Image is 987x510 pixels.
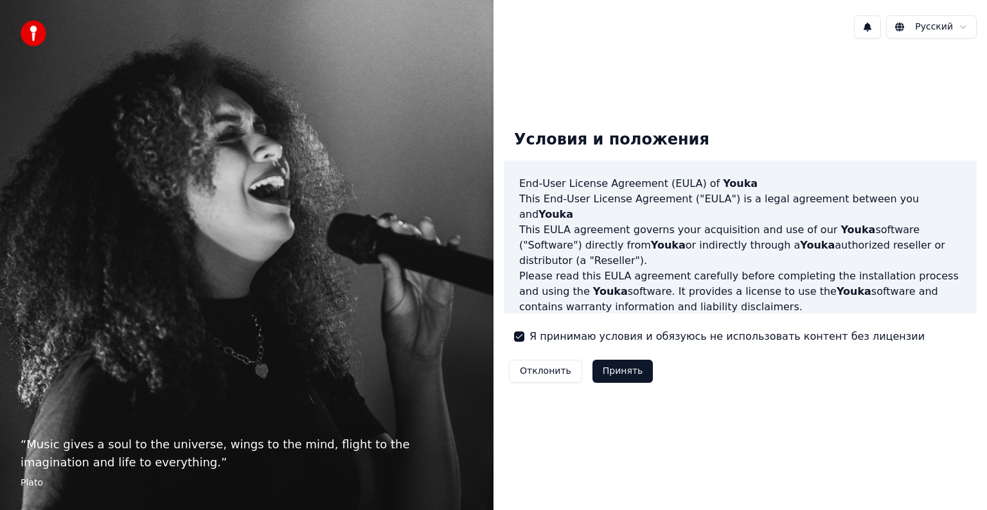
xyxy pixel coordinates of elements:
p: Please read this EULA agreement carefully before completing the installation process and using th... [519,268,961,315]
h3: End-User License Agreement (EULA) of [519,176,961,191]
div: Условия и положения [504,119,720,161]
p: This EULA agreement governs your acquisition and use of our software ("Software") directly from o... [519,222,961,268]
img: youka [21,21,46,46]
label: Я принимаю условия и обязуюсь не использовать контент без лицензии [529,329,925,344]
button: Принять [592,360,654,383]
span: Youka [651,239,686,251]
span: Youka [800,239,835,251]
span: Youka [593,285,628,297]
span: Youka [538,208,573,220]
button: Отклонить [509,360,582,383]
span: Youka [723,177,758,189]
span: Youka [840,224,875,236]
p: “ Music gives a soul to the universe, wings to the mind, flight to the imagination and life to ev... [21,435,473,471]
footer: Plato [21,477,473,489]
span: Youka [837,285,871,297]
p: This End-User License Agreement ("EULA") is a legal agreement between you and [519,191,961,222]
